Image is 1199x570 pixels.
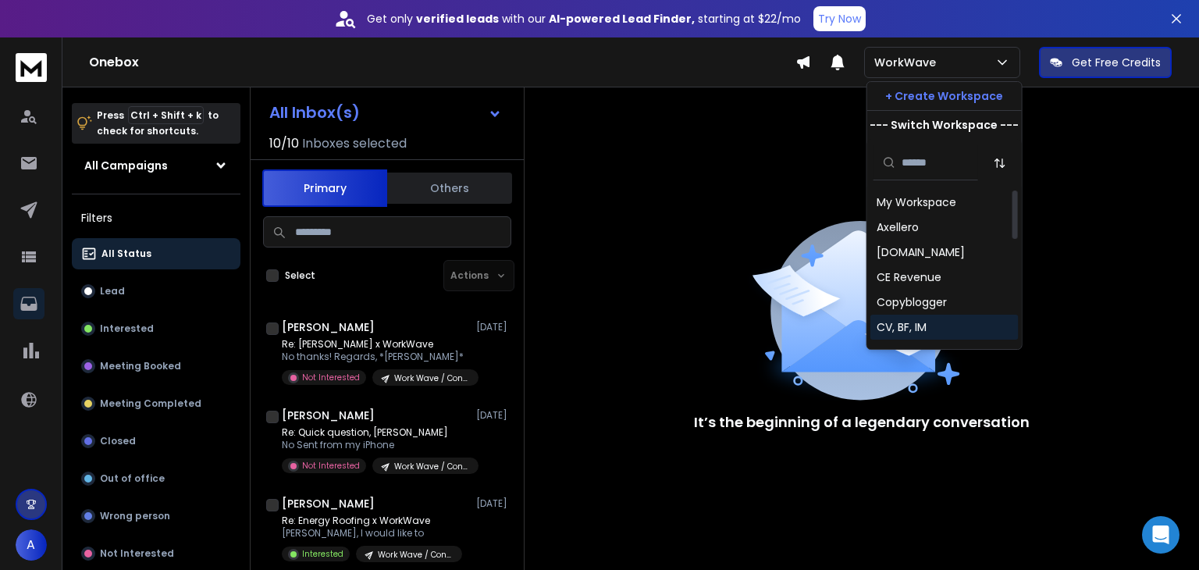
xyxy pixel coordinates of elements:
[72,501,240,532] button: Wrong person
[282,351,469,363] p: No thanks! Regards, *[PERSON_NAME]*
[874,55,942,70] p: WorkWave
[72,538,240,569] button: Not Interested
[302,372,360,383] p: Not Interested
[877,269,941,285] div: CE Revenue
[367,11,801,27] p: Get only with our starting at $22/mo
[72,150,240,181] button: All Campaigns
[877,219,919,235] div: Axellero
[16,529,47,561] button: A
[302,548,343,560] p: Interested
[476,497,511,510] p: [DATE]
[100,510,170,522] p: Wrong person
[282,439,469,451] p: No Sent from my iPhone
[100,435,136,447] p: Closed
[100,322,154,335] p: Interested
[72,238,240,269] button: All Status
[877,294,947,310] div: Copyblogger
[72,207,240,229] h3: Filters
[282,408,375,423] h1: [PERSON_NAME]
[72,351,240,382] button: Meeting Booked
[394,372,469,384] p: Work Wave / Construction / 11-50
[1072,55,1161,70] p: Get Free Credits
[72,426,240,457] button: Closed
[1039,47,1172,78] button: Get Free Credits
[877,319,927,335] div: CV, BF, IM
[549,11,695,27] strong: AI-powered Lead Finder,
[302,460,360,472] p: Not Interested
[72,313,240,344] button: Interested
[282,338,469,351] p: Re: [PERSON_NAME] x WorkWave
[416,11,499,27] strong: verified leads
[282,426,469,439] p: Re: Quick question, [PERSON_NAME]
[285,269,315,282] label: Select
[885,88,1003,104] p: + Create Workspace
[72,388,240,419] button: Meeting Completed
[100,285,125,297] p: Lead
[100,397,201,410] p: Meeting Completed
[984,148,1016,179] button: Sort by Sort A-Z
[269,134,299,153] span: 10 / 10
[84,158,168,173] h1: All Campaigns
[387,171,512,205] button: Others
[262,169,387,207] button: Primary
[818,11,861,27] p: Try Now
[867,82,1022,110] button: + Create Workspace
[269,105,360,120] h1: All Inbox(s)
[72,463,240,494] button: Out of office
[877,244,965,260] div: [DOMAIN_NAME]
[394,461,469,472] p: Work Wave / Construction / 11-50
[89,53,795,72] h1: Onebox
[100,360,181,372] p: Meeting Booked
[1142,516,1179,554] div: Open Intercom Messenger
[476,409,511,422] p: [DATE]
[128,106,204,124] span: Ctrl + Shift + k
[282,527,462,540] p: [PERSON_NAME], I would like to
[257,97,514,128] button: All Inbox(s)
[72,276,240,307] button: Lead
[16,53,47,82] img: logo
[100,547,174,560] p: Not Interested
[97,108,219,139] p: Press to check for shortcuts.
[378,549,453,561] p: Work Wave / Construction / 11-50
[100,472,165,485] p: Out of office
[870,117,1019,133] p: --- Switch Workspace ---
[694,411,1030,433] p: It’s the beginning of a legendary conversation
[877,344,927,360] div: Cynethiq
[813,6,866,31] button: Try Now
[877,194,956,210] div: My Workspace
[282,319,375,335] h1: [PERSON_NAME]
[282,496,375,511] h1: [PERSON_NAME]
[101,248,151,260] p: All Status
[476,321,511,333] p: [DATE]
[282,515,462,527] p: Re: Energy Roofing x WorkWave
[302,134,407,153] h3: Inboxes selected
